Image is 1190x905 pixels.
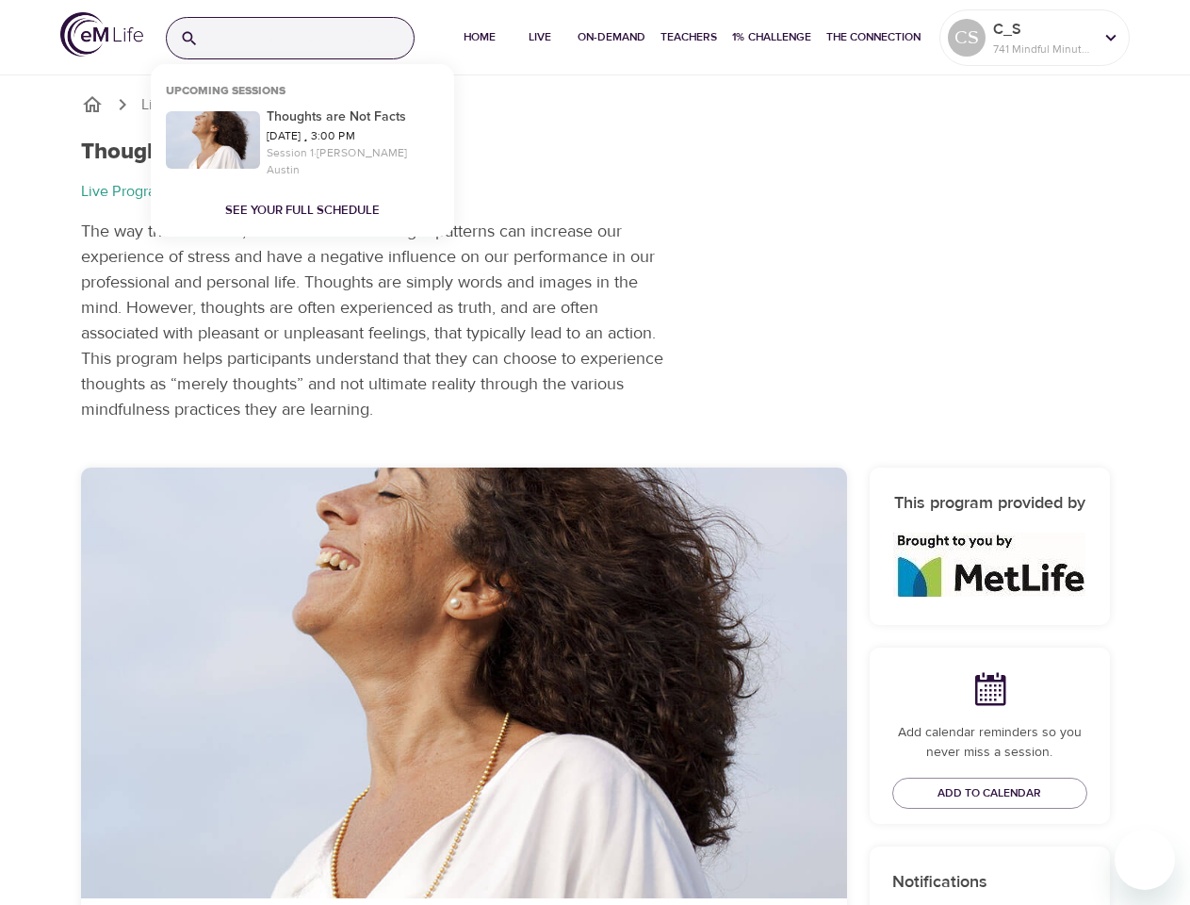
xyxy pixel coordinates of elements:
input: Find programs, teachers, etc... [206,18,414,58]
span: 1% Challenge [732,27,811,47]
a: Live Programs [141,94,236,116]
h6: This program provided by [892,490,1087,518]
img: logo_960%20v2.jpg [893,533,1085,597]
p: C_S [993,18,1093,41]
img: 24.jpg [166,111,260,169]
iframe: Button to launch messaging window [1115,830,1175,890]
div: CS [948,19,986,57]
img: logo [60,12,143,57]
p: Session 1 · [PERSON_NAME] Austin [267,144,439,178]
p: Thoughts are Not Facts [267,107,439,127]
span: Live [517,27,562,47]
p: The way that we think, and our habitual thought patterns can increase our experience of stress an... [81,219,672,422]
nav: breadcrumb [81,181,672,204]
p: 741 Mindful Minutes [993,41,1093,58]
span: Home [457,27,502,47]
nav: breadcrumb [81,93,1110,116]
p: Notifications [892,869,1087,895]
span: Teachers [660,27,717,47]
p: Add calendar reminders so you never miss a session. [892,723,1087,763]
span: On-Demand [578,27,645,47]
button: Add to Calendar [892,778,1087,809]
p: [DATE] ¸ 3:00 PM [267,127,439,144]
button: See your full schedule [225,200,380,222]
span: The Connection [826,27,921,47]
span: Add to Calendar [937,783,1041,803]
p: Live Program [81,181,168,203]
h1: Thoughts are Not Facts [81,139,325,166]
div: Upcoming Sessions [151,84,301,107]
